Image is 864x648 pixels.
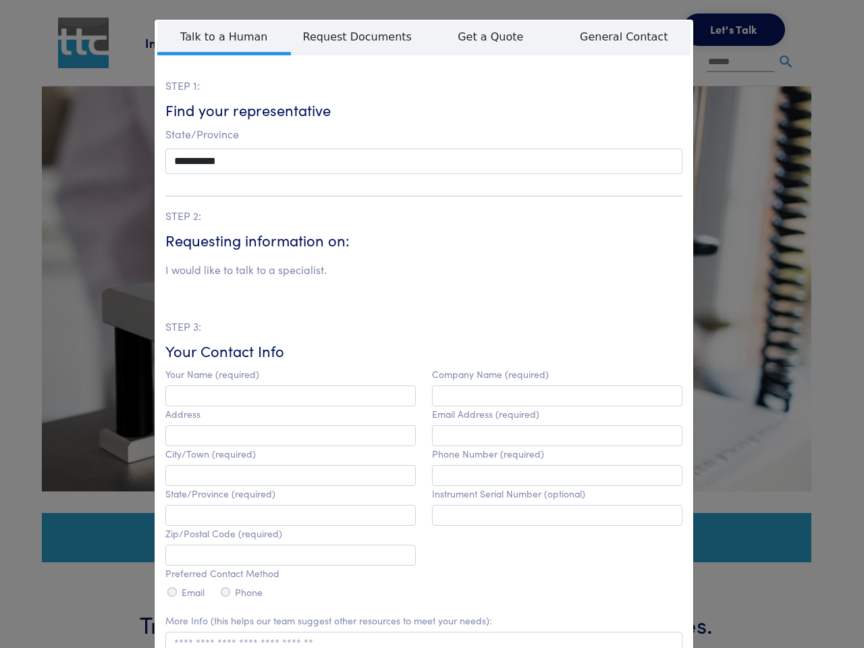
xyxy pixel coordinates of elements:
label: Phone Number (required) [432,448,544,460]
span: Get a Quote [424,21,558,52]
label: City/Town (required) [165,448,256,460]
p: STEP 1: [165,77,682,94]
h6: Find your representative [165,100,682,121]
label: Email Address (required) [432,408,539,420]
label: Zip/Postal Code (required) [165,528,282,539]
p: State/Province [165,126,682,143]
span: Talk to a Human [157,21,291,55]
li: I would like to talk to a specialist. [165,261,327,279]
label: Address [165,408,200,420]
label: Email [182,587,205,598]
p: STEP 3: [165,318,682,335]
label: Preferred Contact Method [165,568,279,579]
label: State/Province (required) [165,488,275,500]
label: Your Name (required) [165,369,259,380]
span: Request Documents [291,21,425,52]
p: STEP 2: [165,207,682,225]
label: Phone [235,587,263,598]
h6: Your Contact Info [165,341,682,362]
span: General Contact [558,21,691,52]
label: Instrument Serial Number (optional) [432,488,585,500]
label: More Info (this helps our team suggest other resources to meet your needs): [165,615,492,626]
h6: Requesting information on: [165,230,682,251]
label: Company Name (required) [432,369,549,380]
